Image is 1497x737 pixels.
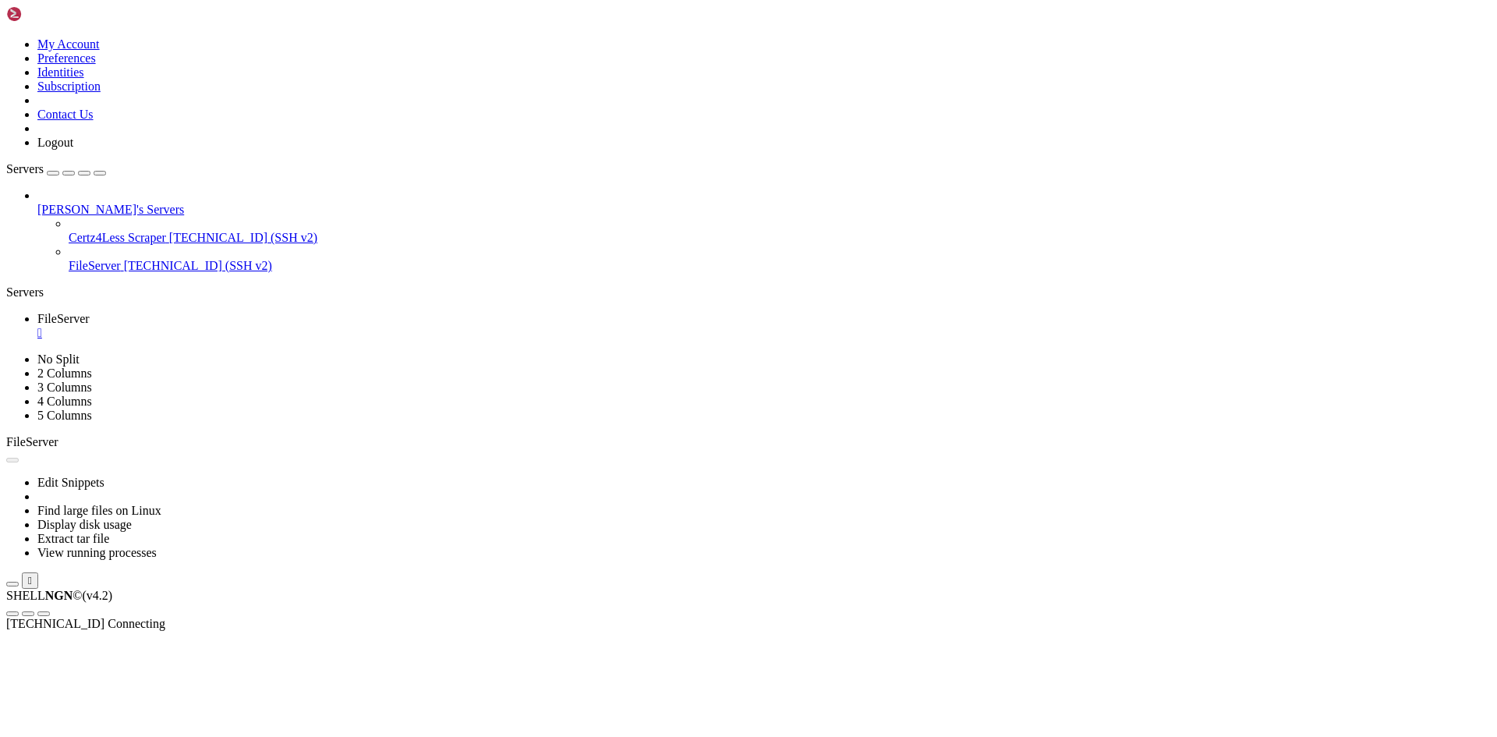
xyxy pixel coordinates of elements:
[37,312,90,325] span: FileServer
[37,546,157,559] a: View running processes
[37,108,94,121] a: Contact Us
[69,259,121,272] span: FileServer
[37,476,104,489] a: Edit Snippets
[37,51,96,65] a: Preferences
[37,136,73,149] a: Logout
[37,367,92,380] a: 2 Columns
[69,217,1491,245] li: Certz4Less Scraper [TECHNICAL_ID] (SSH v2)
[22,572,38,589] button: 
[37,37,100,51] a: My Account
[37,381,92,394] a: 3 Columns
[28,575,32,586] div: 
[37,353,80,366] a: No Split
[69,231,1491,245] a: Certz4Less Scraper [TECHNICAL_ID] (SSH v2)
[6,6,96,22] img: Shellngn
[37,189,1491,273] li: [PERSON_NAME]'s Servers
[69,231,166,244] span: Certz4Less Scraper
[124,259,272,272] span: [TECHNICAL_ID] (SSH v2)
[6,162,106,175] a: Servers
[6,435,58,448] span: FileServer
[37,409,92,422] a: 5 Columns
[6,162,44,175] span: Servers
[37,326,1491,340] a: 
[169,231,317,244] span: [TECHNICAL_ID] (SSH v2)
[37,504,161,517] a: Find large files on Linux
[69,259,1491,273] a: FileServer [TECHNICAL_ID] (SSH v2)
[37,312,1491,340] a: FileServer
[37,80,101,93] a: Subscription
[37,532,109,545] a: Extract tar file
[37,66,84,79] a: Identities
[37,518,132,531] a: Display disk usage
[6,285,1491,299] div: Servers
[37,395,92,408] a: 4 Columns
[37,203,1491,217] a: [PERSON_NAME]'s Servers
[37,203,184,216] span: [PERSON_NAME]'s Servers
[69,245,1491,273] li: FileServer [TECHNICAL_ID] (SSH v2)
